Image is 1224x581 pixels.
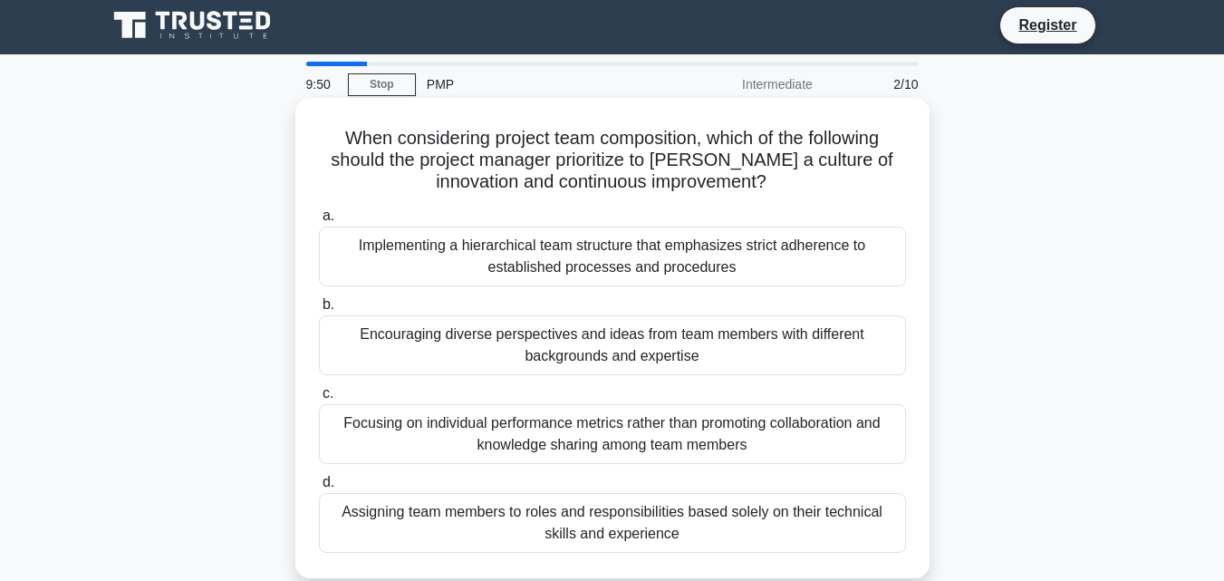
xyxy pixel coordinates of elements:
[665,66,824,102] div: Intermediate
[1007,14,1087,36] a: Register
[824,66,930,102] div: 2/10
[319,404,906,464] div: Focusing on individual performance metrics rather than promoting collaboration and knowledge shar...
[319,227,906,286] div: Implementing a hierarchical team structure that emphasizes strict adherence to established proces...
[319,493,906,553] div: Assigning team members to roles and responsibilities based solely on their technical skills and e...
[323,296,334,312] span: b.
[323,208,334,223] span: a.
[317,127,908,194] h5: When considering project team composition, which of the following should the project manager prio...
[348,73,416,96] a: Stop
[323,474,334,489] span: d.
[416,66,665,102] div: PMP
[295,66,348,102] div: 9:50
[323,385,333,401] span: c.
[319,315,906,375] div: Encouraging diverse perspectives and ideas from team members with different backgrounds and exper...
